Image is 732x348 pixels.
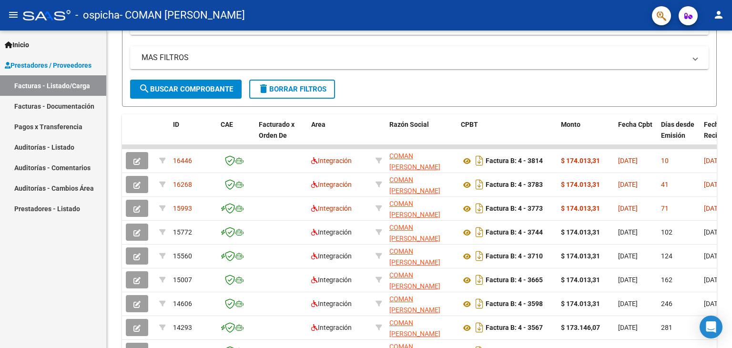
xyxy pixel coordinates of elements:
[139,85,233,93] span: Buscar Comprobante
[661,121,694,139] span: Días desde Emisión
[561,252,600,260] strong: $ 174.013,31
[473,201,486,216] i: Descargar documento
[561,205,600,212] strong: $ 174.013,31
[8,9,19,20] mat-icon: menu
[618,252,638,260] span: [DATE]
[389,198,453,218] div: 27261192840
[311,252,352,260] span: Integración
[221,121,233,128] span: CAE
[713,9,724,20] mat-icon: person
[389,174,453,194] div: 27261192840
[618,205,638,212] span: [DATE]
[486,205,543,213] strong: Factura B: 4 - 3773
[561,157,600,164] strong: $ 174.013,31
[173,205,192,212] span: 15993
[461,121,478,128] span: CPBT
[457,114,557,156] datatable-header-cell: CPBT
[618,276,638,284] span: [DATE]
[255,114,307,156] datatable-header-cell: Facturado x Orden De
[311,157,352,164] span: Integración
[561,228,600,236] strong: $ 174.013,31
[389,224,440,242] span: COMAN [PERSON_NAME]
[173,300,192,307] span: 14606
[311,276,352,284] span: Integración
[704,228,723,236] span: [DATE]
[704,181,723,188] span: [DATE]
[473,320,486,335] i: Descargar documento
[486,300,543,308] strong: Factura B: 4 - 3598
[389,317,453,338] div: 27261192840
[173,276,192,284] span: 15007
[618,181,638,188] span: [DATE]
[139,83,150,94] mat-icon: search
[173,157,192,164] span: 16446
[389,121,429,128] span: Razón Social
[173,324,192,331] span: 14293
[614,114,657,156] datatable-header-cell: Fecha Cpbt
[486,324,543,332] strong: Factura B: 4 - 3567
[311,228,352,236] span: Integración
[389,246,453,266] div: 27261192840
[661,157,669,164] span: 10
[389,151,453,171] div: 27261192840
[661,276,672,284] span: 162
[661,300,672,307] span: 246
[618,324,638,331] span: [DATE]
[704,300,723,307] span: [DATE]
[561,324,600,331] strong: $ 173.146,07
[661,205,669,212] span: 71
[657,114,700,156] datatable-header-cell: Días desde Emisión
[5,60,91,71] span: Prestadores / Proveedores
[661,228,672,236] span: 102
[661,324,672,331] span: 281
[700,316,722,338] div: Open Intercom Messenger
[130,80,242,99] button: Buscar Comprobante
[311,121,325,128] span: Area
[704,121,731,139] span: Fecha Recibido
[249,80,335,99] button: Borrar Filtros
[217,114,255,156] datatable-header-cell: CAE
[389,270,453,290] div: 27261192840
[661,181,669,188] span: 41
[704,276,723,284] span: [DATE]
[389,295,440,314] span: COMAN [PERSON_NAME]
[561,300,600,307] strong: $ 174.013,31
[169,114,217,156] datatable-header-cell: ID
[173,181,192,188] span: 16268
[486,253,543,260] strong: Factura B: 4 - 3710
[618,300,638,307] span: [DATE]
[704,205,723,212] span: [DATE]
[389,271,440,290] span: COMAN [PERSON_NAME]
[307,114,372,156] datatable-header-cell: Area
[486,181,543,189] strong: Factura B: 4 - 3783
[130,46,709,69] mat-expansion-panel-header: MAS FILTROS
[661,252,672,260] span: 124
[389,222,453,242] div: 27261192840
[557,114,614,156] datatable-header-cell: Monto
[386,114,457,156] datatable-header-cell: Razón Social
[486,157,543,165] strong: Factura B: 4 - 3814
[486,276,543,284] strong: Factura B: 4 - 3665
[259,121,295,139] span: Facturado x Orden De
[142,52,686,63] mat-panel-title: MAS FILTROS
[704,252,723,260] span: [DATE]
[311,324,352,331] span: Integración
[618,157,638,164] span: [DATE]
[473,248,486,264] i: Descargar documento
[486,229,543,236] strong: Factura B: 4 - 3744
[389,247,440,266] span: COMAN [PERSON_NAME]
[473,296,486,311] i: Descargar documento
[561,121,580,128] span: Monto
[561,276,600,284] strong: $ 174.013,31
[389,152,440,171] span: COMAN [PERSON_NAME]
[120,5,245,26] span: - COMAN [PERSON_NAME]
[258,83,269,94] mat-icon: delete
[389,294,453,314] div: 27261192840
[173,252,192,260] span: 15560
[389,176,440,194] span: COMAN [PERSON_NAME]
[311,181,352,188] span: Integración
[389,200,440,218] span: COMAN [PERSON_NAME]
[473,177,486,192] i: Descargar documento
[389,319,440,338] span: COMAN [PERSON_NAME]
[561,181,600,188] strong: $ 174.013,31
